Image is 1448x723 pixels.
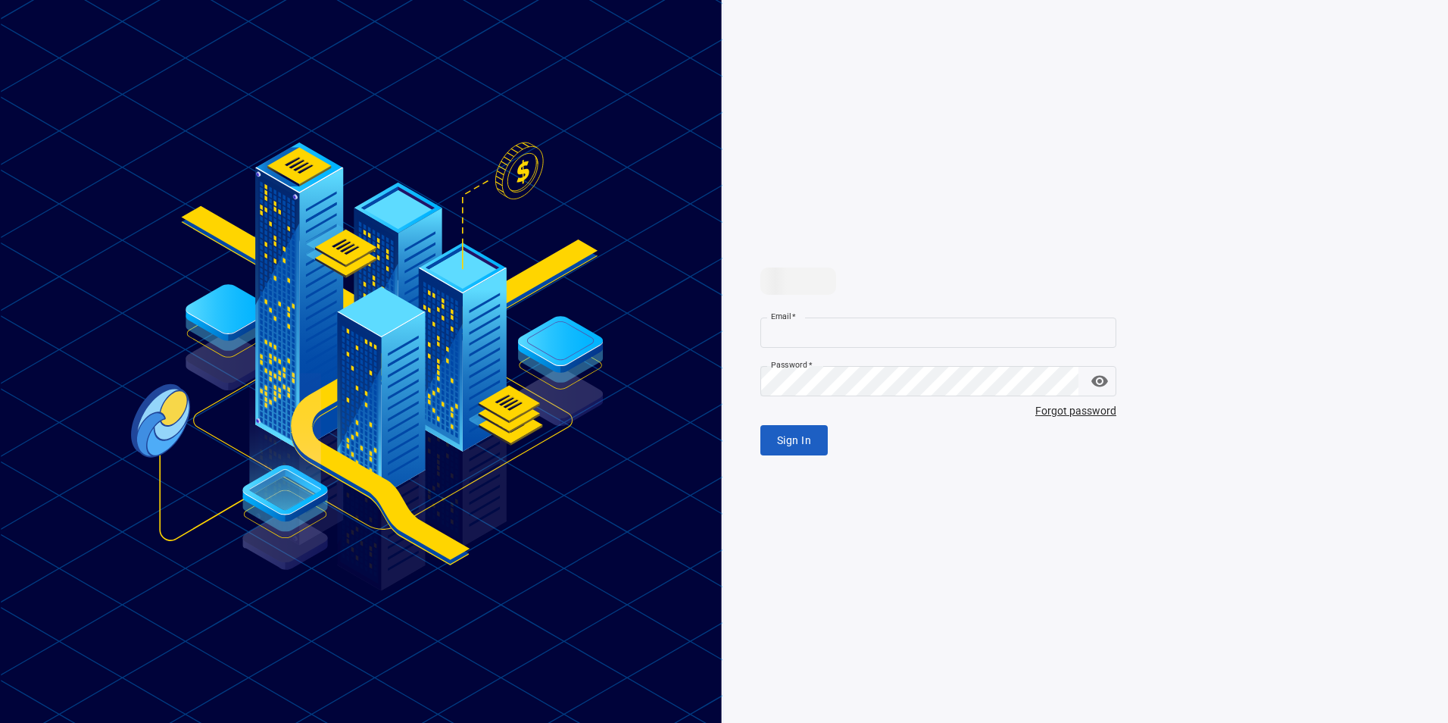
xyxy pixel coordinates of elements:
[760,402,1116,419] span: Forgot password
[771,311,796,322] label: Email
[760,425,828,456] button: Sign In
[777,431,811,450] span: Sign In
[771,359,813,371] label: Password
[1084,366,1115,396] button: toggle password visibility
